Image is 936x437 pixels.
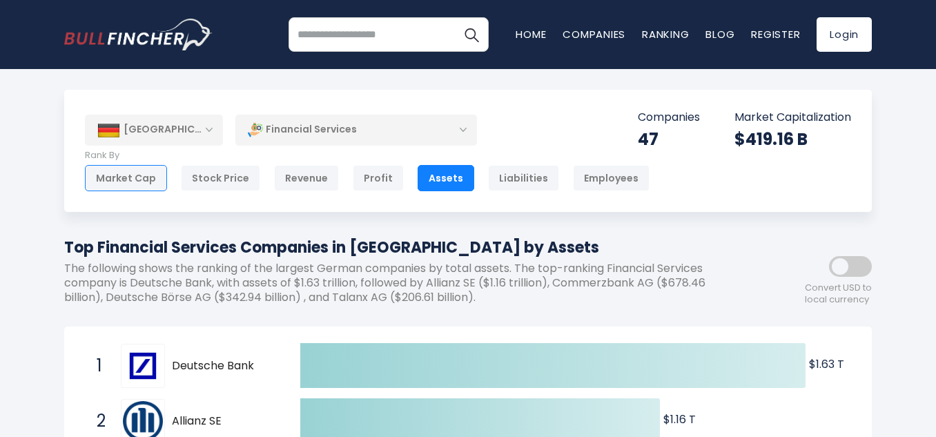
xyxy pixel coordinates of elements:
div: 47 [638,128,700,150]
div: Assets [418,165,474,191]
div: Profit [353,165,404,191]
a: Home [516,27,546,41]
div: Market Cap [85,165,167,191]
img: bullfincher logo [64,19,213,50]
text: $1.63 T [809,356,844,372]
a: Ranking [642,27,689,41]
a: Login [817,17,872,52]
div: Stock Price [181,165,260,191]
a: Register [751,27,800,41]
p: The following shows the ranking of the largest German companies by total assets. The top-ranking ... [64,262,748,304]
span: Convert USD to local currency [805,282,872,306]
a: Go to homepage [64,19,213,50]
h1: Top Financial Services Companies in [GEOGRAPHIC_DATA] by Assets [64,236,748,259]
div: $419.16 B [734,128,851,150]
span: Allianz SE [172,414,276,429]
a: Companies [563,27,625,41]
p: Market Capitalization [734,110,851,125]
p: Rank By [85,150,650,162]
div: [GEOGRAPHIC_DATA] [85,115,223,145]
div: Financial Services [235,114,477,146]
div: Liabilities [488,165,559,191]
div: Employees [573,165,650,191]
span: Deutsche Bank [172,359,276,373]
button: Search [454,17,489,52]
p: Companies [638,110,700,125]
span: 2 [90,409,104,433]
img: Deutsche Bank [123,346,163,386]
div: Revenue [274,165,339,191]
span: 1 [90,354,104,378]
a: Blog [705,27,734,41]
text: $1.16 T [663,411,696,427]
